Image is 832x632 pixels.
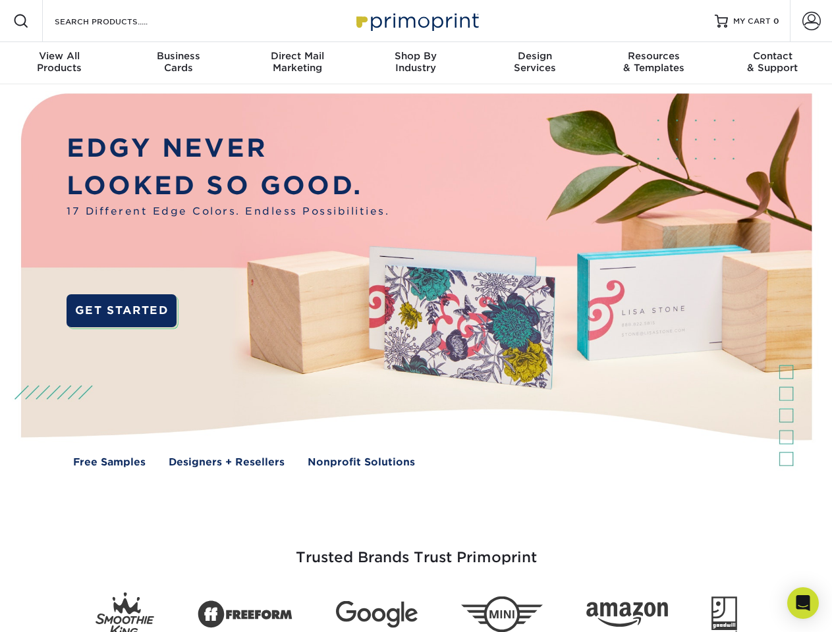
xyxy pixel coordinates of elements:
a: Shop ByIndustry [356,42,475,84]
img: Google [336,601,418,628]
p: LOOKED SO GOOD. [67,167,389,205]
div: & Support [713,50,832,74]
div: Services [476,50,594,74]
div: Industry [356,50,475,74]
a: DesignServices [476,42,594,84]
span: Shop By [356,50,475,62]
a: Nonprofit Solutions [308,455,415,470]
a: Direct MailMarketing [238,42,356,84]
div: & Templates [594,50,713,74]
span: MY CART [733,16,771,27]
a: Resources& Templates [594,42,713,84]
a: GET STARTED [67,294,177,327]
a: Designers + Resellers [169,455,285,470]
input: SEARCH PRODUCTS..... [53,13,182,29]
iframe: Google Customer Reviews [3,592,112,627]
span: Contact [713,50,832,62]
h3: Trusted Brands Trust Primoprint [31,517,802,582]
a: Free Samples [73,455,146,470]
p: EDGY NEVER [67,130,389,167]
a: Contact& Support [713,42,832,84]
div: Cards [119,50,237,74]
span: 17 Different Edge Colors. Endless Possibilities. [67,204,389,219]
img: Goodwill [711,596,737,632]
span: Design [476,50,594,62]
span: Resources [594,50,713,62]
div: Open Intercom Messenger [787,587,819,619]
span: 0 [773,16,779,26]
div: Marketing [238,50,356,74]
span: Direct Mail [238,50,356,62]
span: Business [119,50,237,62]
img: Primoprint [350,7,482,35]
img: Amazon [586,602,668,627]
a: BusinessCards [119,42,237,84]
